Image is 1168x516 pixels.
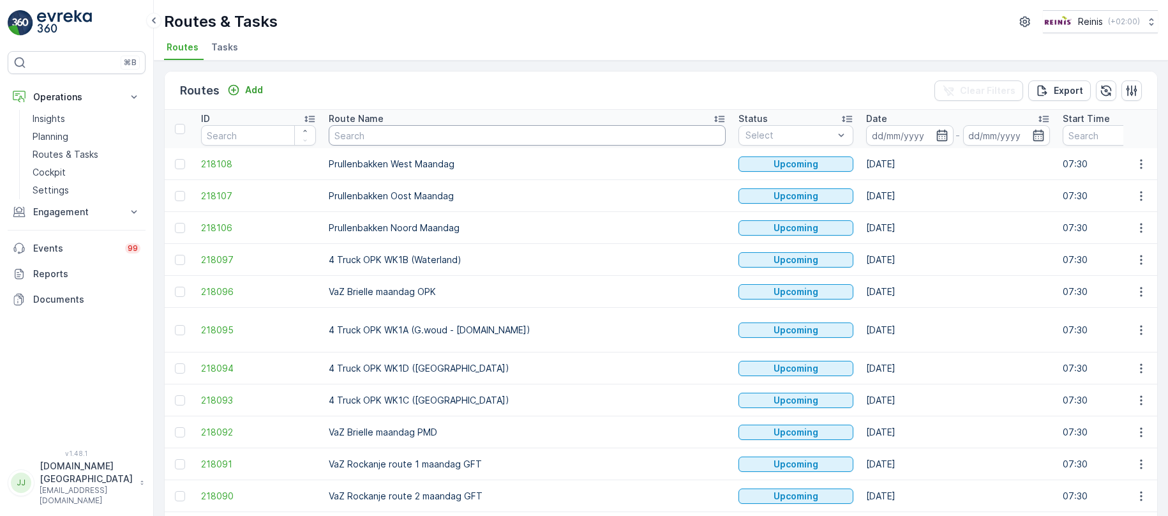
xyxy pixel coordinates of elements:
[860,148,1056,180] td: [DATE]
[738,322,853,338] button: Upcoming
[175,459,185,469] div: Toggle Row Selected
[963,125,1051,146] input: dd/mm/yyyy
[866,112,887,125] p: Date
[322,148,732,180] td: Prullenbakken West Maandag
[175,287,185,297] div: Toggle Row Selected
[738,188,853,204] button: Upcoming
[245,84,263,96] p: Add
[738,220,853,236] button: Upcoming
[322,212,732,244] td: Prullenbakken Noord Maandag
[774,285,818,298] p: Upcoming
[40,460,133,485] p: [DOMAIN_NAME][GEOGRAPHIC_DATA]
[175,223,185,233] div: Toggle Row Selected
[33,166,66,179] p: Cockpit
[322,416,732,448] td: VaZ Brielle maandag PMD
[222,82,268,98] button: Add
[33,130,68,143] p: Planning
[27,146,146,163] a: Routes & Tasks
[322,244,732,276] td: 4 Truck OPK WK1B (Waterland)
[745,129,834,142] p: Select
[8,460,146,506] button: JJ[DOMAIN_NAME][GEOGRAPHIC_DATA][EMAIL_ADDRESS][DOMAIN_NAME]
[33,112,65,125] p: Insights
[175,255,185,265] div: Toggle Row Selected
[201,362,316,375] a: 218094
[180,82,220,100] p: Routes
[738,425,853,440] button: Upcoming
[167,41,198,54] span: Routes
[201,158,316,171] a: 218108
[128,243,138,254] p: 99
[774,490,818,503] p: Upcoming
[738,252,853,268] button: Upcoming
[201,426,316,439] a: 218092
[201,190,316,202] span: 218107
[201,222,316,234] a: 218106
[860,416,1056,448] td: [DATE]
[201,490,316,503] a: 218090
[27,163,146,181] a: Cockpit
[860,180,1056,212] td: [DATE]
[175,491,185,501] div: Toggle Row Selected
[1078,15,1103,28] p: Reinis
[860,212,1056,244] td: [DATE]
[201,324,316,337] a: 218095
[322,480,732,512] td: VaZ Rockanje route 2 maandag GFT
[27,128,146,146] a: Planning
[201,254,316,266] a: 218097
[8,236,146,261] a: Events99
[8,199,146,225] button: Engagement
[738,156,853,172] button: Upcoming
[774,458,818,471] p: Upcoming
[164,11,278,32] p: Routes & Tasks
[1043,10,1158,33] button: Reinis(+02:00)
[322,448,732,480] td: VaZ Rockanje route 1 maandag GFT
[774,362,818,375] p: Upcoming
[738,457,853,472] button: Upcoming
[774,158,818,171] p: Upcoming
[860,244,1056,276] td: [DATE]
[956,128,961,143] p: -
[860,448,1056,480] td: [DATE]
[175,325,185,335] div: Toggle Row Selected
[8,450,146,457] span: v 1.48.1
[738,112,768,125] p: Status
[322,180,732,212] td: Prullenbakken Oost Maandag
[8,261,146,287] a: Reports
[329,125,726,146] input: Search
[774,426,818,439] p: Upcoming
[1043,15,1073,29] img: Reinis-Logo-Vrijstaand_Tekengebied-1-copy2_aBO4n7j.png
[33,242,117,255] p: Events
[8,10,33,36] img: logo
[201,394,316,407] a: 218093
[33,91,120,103] p: Operations
[860,308,1056,353] td: [DATE]
[774,222,818,234] p: Upcoming
[329,112,384,125] p: Route Name
[860,384,1056,416] td: [DATE]
[27,110,146,128] a: Insights
[201,112,210,125] p: ID
[37,10,92,36] img: logo_light-DOdMpM7g.png
[201,458,316,471] a: 218091
[738,361,853,376] button: Upcoming
[960,84,1015,97] p: Clear Filters
[11,473,31,493] div: JJ
[1108,17,1140,27] p: ( +02:00 )
[322,353,732,384] td: 4 Truck OPK WK1D ([GEOGRAPHIC_DATA])
[33,206,120,218] p: Engagement
[774,324,818,337] p: Upcoming
[738,284,853,300] button: Upcoming
[8,287,146,312] a: Documents
[322,276,732,308] td: VaZ Brielle maandag OPK
[201,125,316,146] input: Search
[774,190,818,202] p: Upcoming
[27,181,146,199] a: Settings
[738,393,853,408] button: Upcoming
[322,384,732,416] td: 4 Truck OPK WK1C ([GEOGRAPHIC_DATA])
[201,285,316,298] a: 218096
